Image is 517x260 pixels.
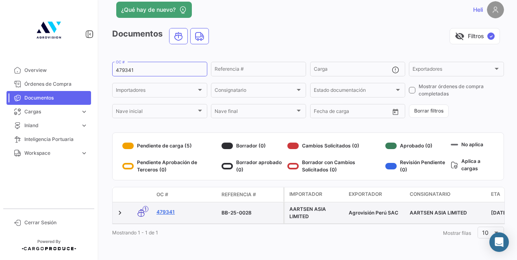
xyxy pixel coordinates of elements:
[287,139,382,152] div: Cambios Solicitados (0)
[112,28,211,44] h3: Documentos
[116,110,196,115] span: Nave inicial
[410,210,467,216] span: AARTSEN ASIA LIMITED
[491,191,500,198] span: ETA
[24,94,88,102] span: Documentos
[385,139,447,152] div: Aprobado (0)
[222,209,280,217] div: BB-25-0028
[413,67,493,73] span: Exportadores
[129,191,153,198] datatable-header-cell: Modo de Transporte
[122,159,218,173] div: Pendiente Aprobación de Terceros (0)
[289,206,342,220] div: AARTSEN ASIA LIMITED
[156,191,168,198] span: OC #
[122,139,218,152] div: Pendiente de carga (5)
[24,108,77,115] span: Cargas
[7,91,91,105] a: Documentos
[24,122,77,129] span: Inland
[334,110,370,115] input: Hasta
[443,230,471,236] span: Mostrar filas
[116,209,124,217] a: Expand/Collapse Row
[121,6,176,14] span: ¿Qué hay de nuevo?
[24,149,77,157] span: Workspace
[473,6,483,14] span: Heli
[409,104,449,118] button: Borrar filtros
[419,83,504,97] span: Mostrar órdenes de compra completadas
[482,229,489,236] span: 10
[24,219,88,226] span: Cerrar Sesión
[116,89,196,94] span: Importadores
[385,159,447,173] div: Revisión Pendiente (0)
[314,89,394,94] span: Estado documentación
[215,89,295,94] span: Consignatario
[451,139,494,149] div: No aplica
[116,2,192,18] button: ¿Qué hay de nuevo?
[7,77,91,91] a: Órdenes de Compra
[156,208,215,216] a: 479341
[349,191,382,198] span: Exportador
[289,191,322,198] span: Importador
[345,187,406,202] datatable-header-cell: Exportador
[222,159,284,173] div: Borrador aprobado (0)
[287,159,382,173] div: Borrador con Cambios Solicitados (0)
[451,156,494,173] div: Aplica a cargas
[24,136,88,143] span: Inteligencia Portuaria
[215,110,295,115] span: Nave final
[7,132,91,146] a: Inteligencia Portuaria
[169,28,187,44] button: Ocean
[410,191,450,198] span: Consignatario
[28,10,69,50] img: 4b7f8542-3a82-4138-a362-aafd166d3a59.jpg
[24,80,88,88] span: Órdenes de Compra
[314,110,328,115] input: Desde
[80,122,88,129] span: expand_more
[222,191,256,198] span: Referencia #
[406,187,488,202] datatable-header-cell: Consignatario
[80,108,88,115] span: expand_more
[450,28,500,44] button: visibility_offFiltros✓
[389,106,402,118] button: Open calendar
[7,63,91,77] a: Overview
[143,206,148,212] span: 1
[24,67,88,74] span: Overview
[455,31,465,41] span: visibility_off
[489,232,509,252] div: Abrir Intercom Messenger
[112,230,158,236] span: Mostrando 1 - 1 de 1
[487,32,495,40] span: ✓
[80,149,88,157] span: expand_more
[285,187,345,202] datatable-header-cell: Importador
[153,188,218,201] datatable-header-cell: OC #
[222,139,284,152] div: Borrador (0)
[349,209,403,217] div: Agrovisión Perú SAC
[487,1,504,18] img: placeholder-user.png
[218,188,283,201] datatable-header-cell: Referencia #
[191,28,209,44] button: Land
